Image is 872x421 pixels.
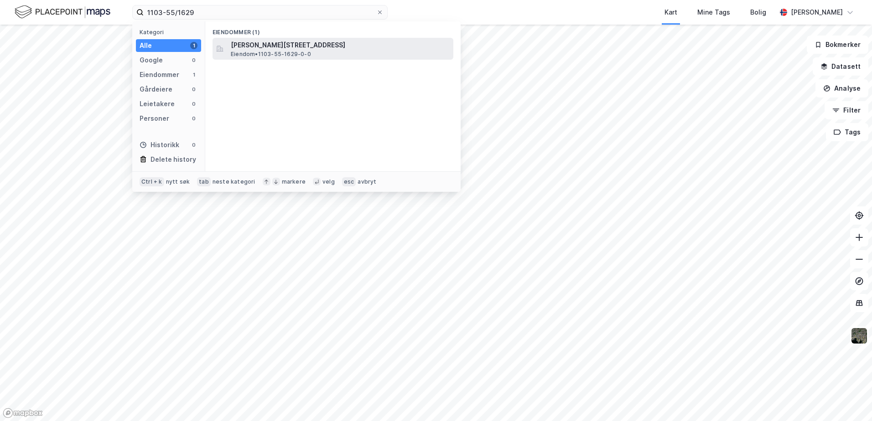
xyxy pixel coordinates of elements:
img: logo.f888ab2527a4732fd821a326f86c7f29.svg [15,4,110,20]
div: 1 [190,71,197,78]
div: nytt søk [166,178,190,185]
button: Analyse [815,79,868,98]
button: Tags [826,123,868,141]
input: Søk på adresse, matrikkel, gårdeiere, leietakere eller personer [144,5,376,19]
img: 9k= [851,327,868,344]
div: [PERSON_NAME] [791,7,843,18]
a: Mapbox homepage [3,408,43,418]
div: 0 [190,100,197,108]
div: Kategori [140,29,201,36]
span: Eiendom • 1103-55-1629-0-0 [231,51,311,58]
div: Google [140,55,163,66]
div: neste kategori [213,178,255,185]
div: tab [197,177,211,186]
div: Delete history [151,154,196,165]
div: Personer [140,113,169,124]
div: markere [282,178,306,185]
div: Bolig [750,7,766,18]
div: 0 [190,141,197,149]
div: Kontrollprogram for chat [826,377,872,421]
div: Ctrl + k [140,177,164,186]
button: Datasett [813,57,868,76]
div: Kart [664,7,677,18]
div: Gårdeiere [140,84,172,95]
div: avbryt [358,178,376,185]
iframe: Chat Widget [826,377,872,421]
div: Alle [140,40,152,51]
div: Eiendommer [140,69,179,80]
span: [PERSON_NAME][STREET_ADDRESS] [231,40,450,51]
div: 0 [190,86,197,93]
div: Historikk [140,139,179,150]
div: Leietakere [140,98,175,109]
button: Filter [825,101,868,119]
div: 0 [190,115,197,122]
div: esc [342,177,356,186]
button: Bokmerker [807,36,868,54]
div: Mine Tags [697,7,730,18]
div: 1 [190,42,197,49]
div: velg [322,178,335,185]
div: 0 [190,56,197,64]
div: Eiendommer (1) [205,21,461,38]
